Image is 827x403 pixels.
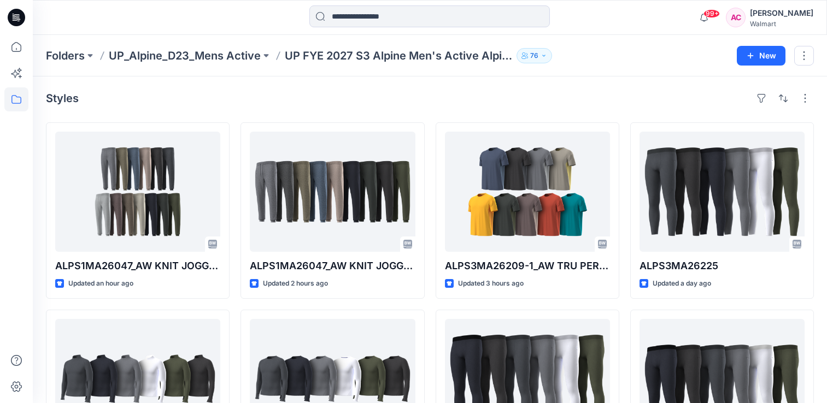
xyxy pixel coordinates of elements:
p: Updated an hour ago [68,278,133,289]
p: ALPS1MA26047_AW KNIT JOGGER [250,258,415,274]
a: Folders [46,48,85,63]
p: UP FYE 2027 S3 Alpine Men's Active Alpine [285,48,512,63]
p: Updated 3 hours ago [458,278,524,289]
button: New [737,46,785,66]
div: [PERSON_NAME] [750,7,813,20]
a: ALPS3MA26225 [640,132,805,252]
p: Updated a day ago [653,278,711,289]
button: 76 [517,48,552,63]
span: 99+ [703,9,720,18]
a: UP_Alpine_D23_Mens Active [109,48,261,63]
p: ALPS3MA26225 [640,258,805,274]
a: ALPS1MA26047_AW KNIT JOGGER [55,132,220,252]
p: ALPS1MA26047_AW KNIT JOGGER [55,258,220,274]
p: ALPS3MA26209-1_AW TRU PERFORMANCE SS TEE- OPTION 1 [445,258,610,274]
div: AC [726,8,746,27]
a: ALPS1MA26047_AW KNIT JOGGER [250,132,415,252]
div: Walmart [750,20,813,28]
a: ALPS3MA26209-1_AW TRU PERFORMANCE SS TEE- OPTION 1 [445,132,610,252]
h4: Styles [46,92,79,105]
p: Updated 2 hours ago [263,278,328,289]
p: 76 [530,50,538,62]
